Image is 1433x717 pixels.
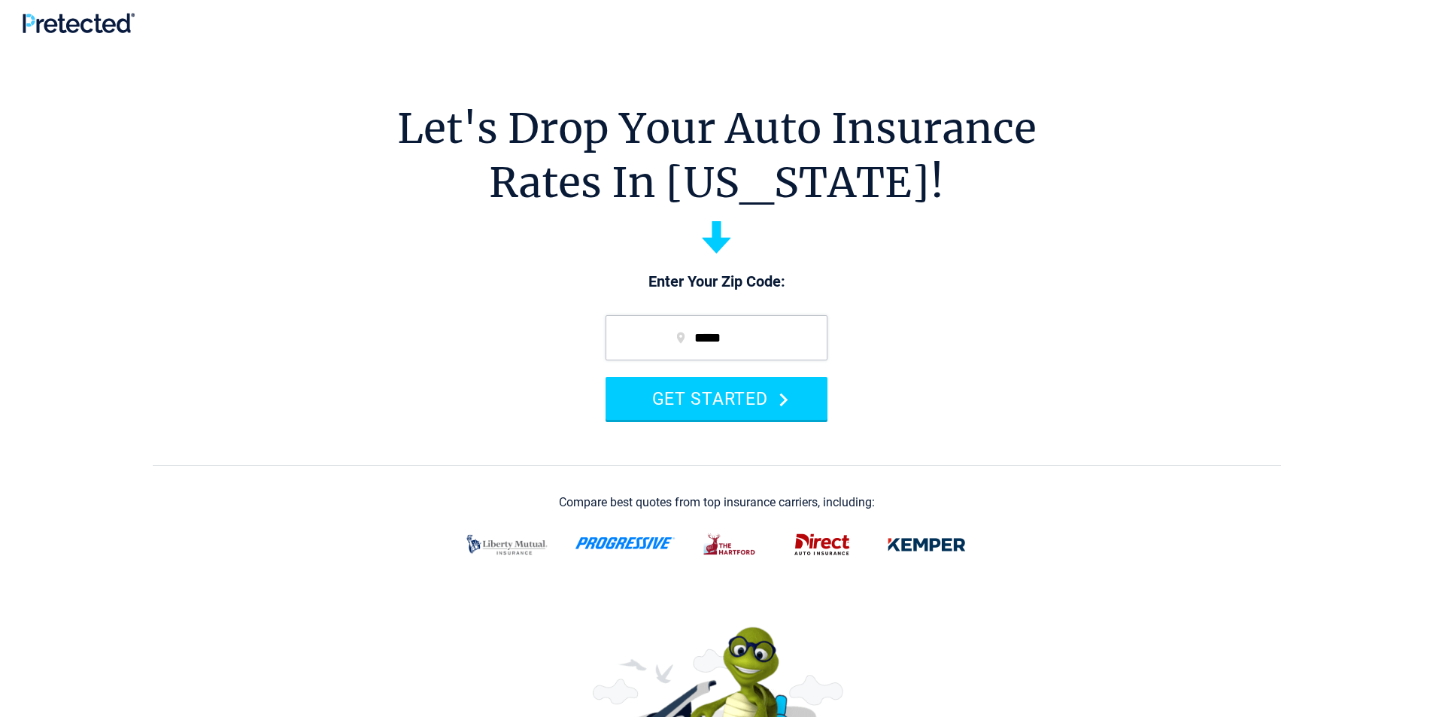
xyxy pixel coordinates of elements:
[877,525,976,564] img: kemper
[559,496,875,509] div: Compare best quotes from top insurance carriers, including:
[606,377,827,420] button: GET STARTED
[397,102,1037,210] h1: Let's Drop Your Auto Insurance Rates In [US_STATE]!
[23,13,135,33] img: Pretected Logo
[457,525,557,564] img: liberty
[591,272,842,293] p: Enter Your Zip Code:
[606,315,827,360] input: zip code
[694,525,767,564] img: thehartford
[785,525,859,564] img: direct
[575,537,676,549] img: progressive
